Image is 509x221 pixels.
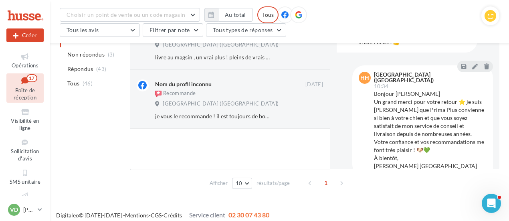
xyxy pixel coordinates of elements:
[26,74,37,82] div: 17
[232,178,252,189] button: 10
[236,180,242,187] span: 10
[206,23,286,37] button: Tous types de réponses
[125,212,149,219] a: Mentions
[155,91,162,97] img: recommended.png
[10,178,40,185] span: SMS unitaire
[96,66,106,72] span: (43)
[60,8,200,22] button: Choisir un point de vente ou un code magasin
[56,212,79,219] a: Digitaleo
[6,167,44,187] a: SMS unitaire
[374,84,389,89] span: 10:34
[6,106,44,133] a: Visibilité en ligne
[155,112,271,120] div: je vous le recommande ! il est toujours de bon conseil....
[155,80,212,88] div: Nom du profil inconnu
[163,100,279,107] span: [GEOGRAPHIC_DATA] ([GEOGRAPHIC_DATA])
[6,28,44,42] div: Nouvelle campagne
[6,73,44,103] a: Boîte de réception17
[6,136,44,164] a: Sollicitation d'avis
[257,6,279,23] div: Tous
[56,212,269,219] span: © [DATE]-[DATE] - - -
[143,23,203,37] button: Filtrer par note
[83,80,93,87] span: (46)
[204,8,253,22] button: Au total
[257,179,290,187] span: résultats/page
[189,211,225,219] span: Service client
[67,26,99,33] span: Tous les avis
[210,179,228,187] span: Afficher
[213,26,273,33] span: Tous types de réponses
[67,79,79,87] span: Tous
[6,202,44,217] a: VD [PERSON_NAME]
[151,212,162,219] a: CGS
[11,148,39,162] span: Sollicitation d'avis
[374,90,487,170] div: Bonjour [PERSON_NAME] Un grand merci pour votre retour ⭐ je suis [PERSON_NAME] que Prima Plus con...
[14,87,36,101] span: Boîte de réception
[11,118,39,132] span: Visibilité en ligne
[67,51,105,59] span: Non répondus
[155,53,271,61] div: livre au magsin , un vrai plus ! pleins de vrais conseil pour mes animaux !
[67,11,185,18] span: Choisir un point de vente ou un code magasin
[482,194,501,213] iframe: Intercom live chat
[305,81,323,88] span: [DATE]
[10,206,18,214] span: VD
[228,211,269,219] span: 02 30 07 43 80
[60,23,140,37] button: Tous les avis
[6,190,44,209] a: Campagnes
[67,65,93,73] span: Répondus
[360,74,369,82] span: HH
[23,206,34,214] p: [PERSON_NAME]
[6,51,44,70] a: Opérations
[374,72,485,83] div: [GEOGRAPHIC_DATA] ([GEOGRAPHIC_DATA])
[12,62,38,69] span: Opérations
[163,41,279,49] span: [GEOGRAPHIC_DATA] ([GEOGRAPHIC_DATA])
[155,90,196,98] div: Recommande
[218,8,253,22] button: Au total
[108,51,115,58] span: (3)
[6,28,44,42] button: Créer
[164,212,182,219] a: Crédits
[319,176,332,189] span: 1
